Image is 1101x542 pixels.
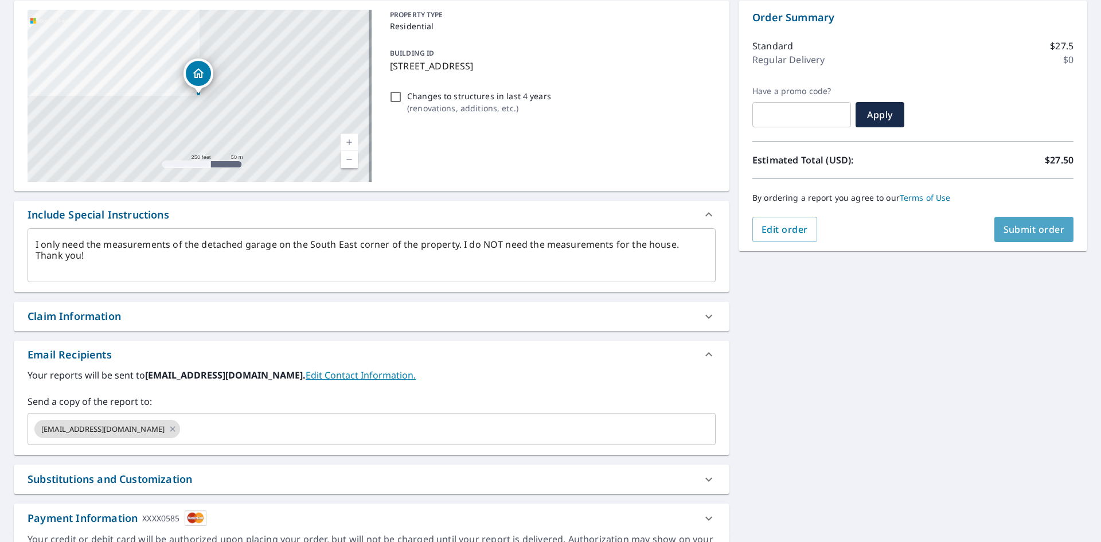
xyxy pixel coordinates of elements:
p: [STREET_ADDRESS] [390,59,711,73]
p: PROPERTY TYPE [390,10,711,20]
button: Apply [856,102,904,127]
div: Email Recipients [28,347,112,362]
div: Claim Information [14,302,729,331]
label: Send a copy of the report to: [28,395,716,408]
div: Include Special Instructions [14,201,729,228]
a: Terms of Use [900,192,951,203]
a: Current Level 17, Zoom Out [341,151,358,168]
div: Dropped pin, building 1, Residential property, 1 Pueblo Ct Loveland, OH 45140 [183,59,213,94]
p: By ordering a report you agree to our [752,193,1073,203]
div: Payment InformationXXXX0585cardImage [14,504,729,533]
a: Current Level 17, Zoom In [341,134,358,151]
p: $27.5 [1050,39,1073,53]
b: [EMAIL_ADDRESS][DOMAIN_NAME]. [145,369,306,381]
p: Regular Delivery [752,53,825,67]
a: EditContactInfo [306,369,416,381]
label: Have a promo code? [752,86,851,96]
span: Apply [865,108,895,121]
p: Estimated Total (USD): [752,153,913,167]
p: Changes to structures in last 4 years [407,90,551,102]
button: Edit order [752,217,817,242]
label: Your reports will be sent to [28,368,716,382]
div: Email Recipients [14,341,729,368]
button: Submit order [994,217,1074,242]
div: Substitutions and Customization [14,465,729,494]
div: Payment Information [28,510,206,526]
p: BUILDING ID [390,48,434,58]
textarea: I only need the measurements of the detached garage on the South East corner of the property. I d... [36,239,708,272]
div: Include Special Instructions [28,207,169,223]
div: XXXX0585 [142,510,179,526]
span: [EMAIL_ADDRESS][DOMAIN_NAME] [34,424,171,435]
img: cardImage [185,510,206,526]
div: Claim Information [28,309,121,324]
p: Order Summary [752,10,1073,25]
p: $27.50 [1045,153,1073,167]
div: Substitutions and Customization [28,471,192,487]
p: $0 [1063,53,1073,67]
span: Edit order [762,223,808,236]
div: [EMAIL_ADDRESS][DOMAIN_NAME] [34,420,180,438]
p: ( renovations, additions, etc. ) [407,102,551,114]
p: Residential [390,20,711,32]
p: Standard [752,39,793,53]
span: Submit order [1004,223,1065,236]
